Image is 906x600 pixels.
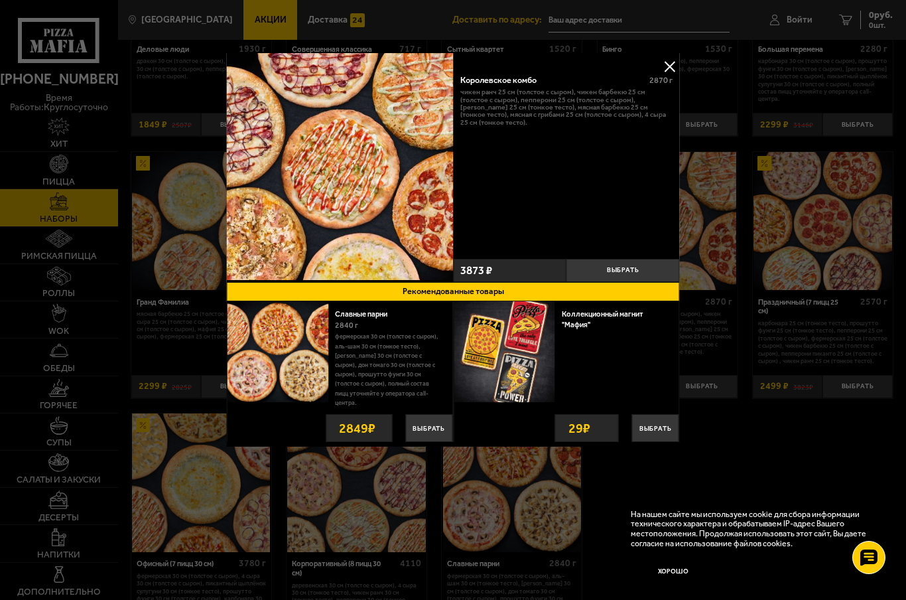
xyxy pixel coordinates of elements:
[460,75,641,85] div: Королевское комбо
[460,265,492,276] span: 3873 ₽
[631,558,716,586] button: Хорошо
[227,53,454,280] img: Королевское комбо
[335,309,397,319] a: Славные парни
[227,53,454,282] a: Королевское комбо
[336,415,379,441] strong: 2849 ₽
[632,414,679,442] button: Выбрать
[649,75,673,85] span: 2870 г
[565,415,594,441] strong: 29 ₽
[405,414,452,442] button: Выбрать
[631,510,875,549] p: На нашем сайте мы используем cookie для сбора информации технического характера и обрабатываем IP...
[562,309,643,330] a: Коллекционный магнит "Мафия"
[335,332,442,408] p: Фермерская 30 см (толстое с сыром), Аль-Шам 30 см (тонкое тесто), [PERSON_NAME] 30 см (толстое с ...
[566,259,680,282] button: Выбрать
[227,282,680,301] button: Рекомендованные товары
[335,321,358,330] span: 2840 г
[460,88,673,126] p: Чикен Ранч 25 см (толстое с сыром), Чикен Барбекю 25 см (толстое с сыром), Пепперони 25 см (толст...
